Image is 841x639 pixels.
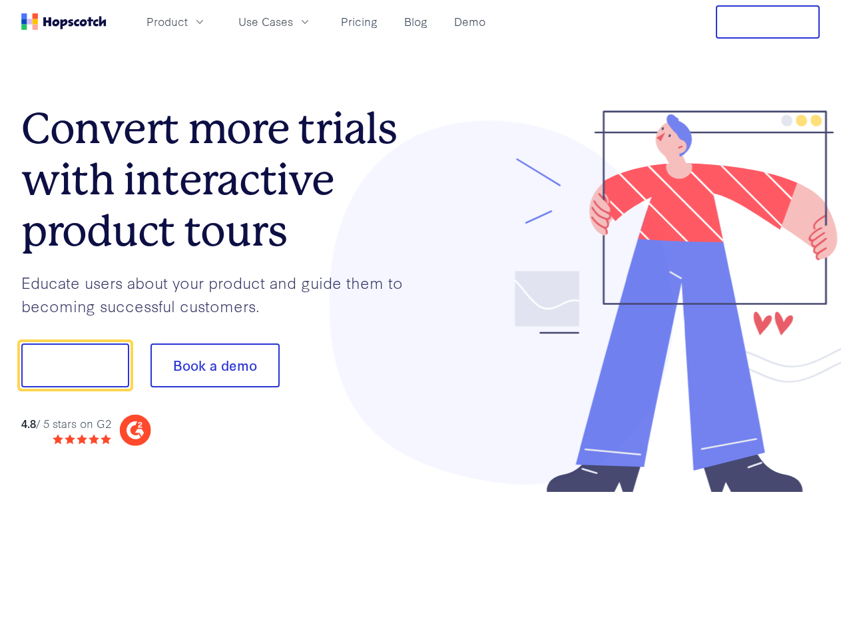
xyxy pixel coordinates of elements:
span: Product [146,13,188,30]
a: Demo [449,11,491,33]
button: Show me! [21,343,129,387]
a: Blog [399,11,433,33]
h1: Convert more trials with interactive product tours [21,103,421,256]
a: Pricing [336,11,383,33]
button: Use Cases [230,11,320,33]
a: Home [21,13,107,30]
p: Educate users about your product and guide them to becoming successful customers. [21,271,421,317]
button: Product [139,11,214,33]
span: Use Cases [238,13,293,30]
button: Free Trial [716,5,820,39]
strong: 4.8 [21,415,36,431]
button: Book a demo [150,343,280,387]
div: / 5 stars on G2 [21,415,111,432]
